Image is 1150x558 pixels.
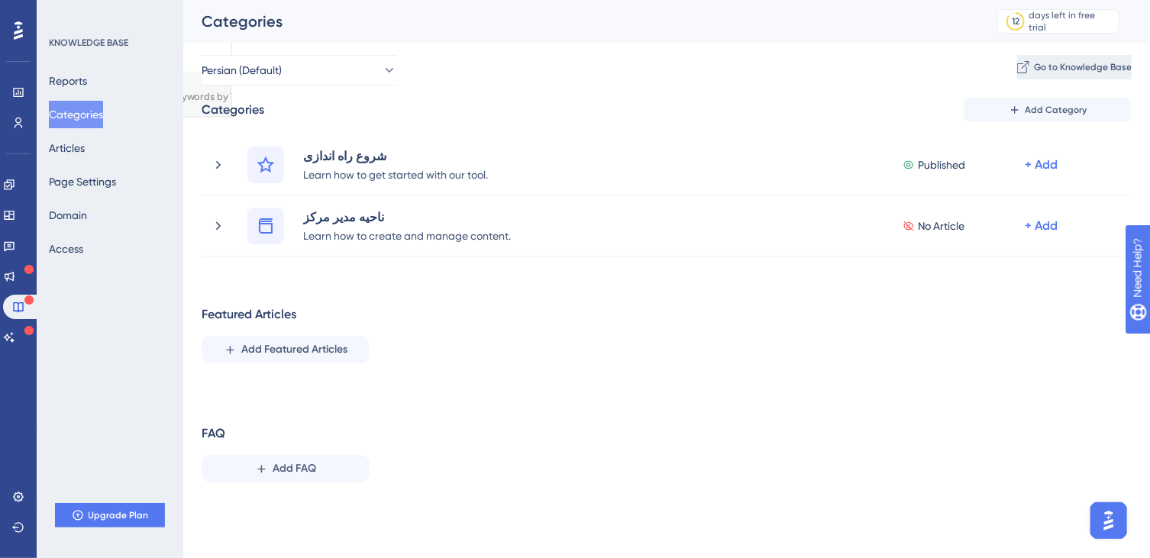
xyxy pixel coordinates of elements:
[302,208,512,226] div: ناحیه مدیر مرکز
[24,24,37,37] img: logo_orange.svg
[202,55,397,85] button: Persian (Default)
[49,202,87,229] button: Domain
[202,11,959,32] div: Categories
[202,424,225,443] div: FAQ
[302,147,489,165] div: شروع راه اندازی
[273,460,316,478] span: Add FAQ
[58,90,137,100] div: Domain Overview
[24,40,37,52] img: website_grey.svg
[89,509,149,521] span: Upgrade Plan
[202,336,370,363] button: Add Featured Articles
[202,305,296,324] div: Featured Articles
[202,61,282,79] span: Persian (Default)
[1017,55,1132,79] button: Go to Knowledge Base
[202,455,370,482] button: Add FAQ
[41,89,53,101] img: tab_domain_overview_orange.svg
[1025,156,1058,174] div: + Add
[43,24,75,37] div: v 4.0.25
[40,40,168,52] div: Domain: [DOMAIN_NAME]
[49,37,128,49] div: KNOWLEDGE BASE
[302,165,489,183] div: Learn how to get started with our tool.
[1086,498,1132,543] iframe: UserGuiding AI Assistant Launcher
[49,134,85,162] button: Articles
[169,90,257,100] div: Keywords by Traffic
[1029,9,1114,34] div: days left in free trial
[49,67,87,95] button: Reports
[49,101,103,128] button: Categories
[1026,104,1087,116] span: Add Category
[1034,61,1132,73] span: Go to Knowledge Base
[49,168,116,195] button: Page Settings
[36,4,95,22] span: Need Help?
[1012,15,1019,27] div: 12
[49,235,83,263] button: Access
[918,217,964,235] span: No Article
[918,156,965,174] span: Published
[152,89,164,101] img: tab_keywords_by_traffic_grey.svg
[55,503,165,527] button: Upgrade Plan
[1025,217,1058,235] div: + Add
[241,340,347,359] span: Add Featured Articles
[302,226,512,244] div: Learn how to create and manage content.
[202,101,264,119] div: Categories
[964,98,1132,122] button: Add Category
